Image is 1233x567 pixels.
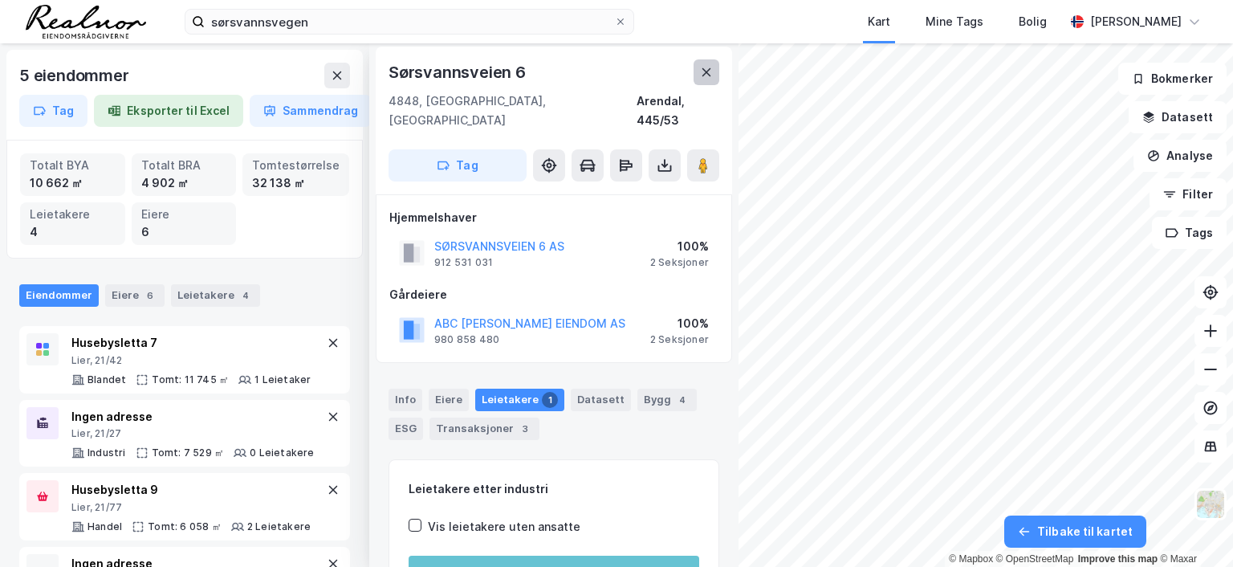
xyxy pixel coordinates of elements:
[926,12,983,31] div: Mine Tags
[1078,553,1158,565] a: Improve this map
[1133,140,1227,172] button: Analyse
[429,389,469,411] div: Eiere
[571,389,631,411] div: Datasett
[87,447,126,459] div: Industri
[434,333,499,346] div: 980 858 480
[650,314,709,333] div: 100%
[542,392,558,408] div: 1
[389,59,529,85] div: Sørsvannsveien 6
[637,389,697,411] div: Bygg
[429,418,539,440] div: Transaksjoner
[389,418,423,440] div: ESG
[30,157,116,174] div: Totalt BYA
[19,63,132,88] div: 5 eiendommer
[1195,489,1226,520] img: Z
[250,95,372,127] button: Sammendrag
[141,223,227,241] div: 6
[94,95,243,127] button: Eksporter til Excel
[389,149,527,182] button: Tag
[152,447,225,459] div: Tomt: 7 529 ㎡
[252,157,340,174] div: Tomtestørrelse
[650,333,709,346] div: 2 Seksjoner
[409,479,699,499] div: Leietakere etter industri
[1129,101,1227,133] button: Datasett
[152,373,229,386] div: Tomt: 11 745 ㎡
[1150,178,1227,210] button: Filter
[434,256,493,269] div: 912 531 031
[254,373,311,386] div: 1 Leietaker
[87,520,122,533] div: Handel
[1153,490,1233,567] div: Kontrollprogram for chat
[105,284,165,307] div: Eiere
[142,288,158,304] div: 6
[30,206,116,223] div: Leietakere
[141,206,227,223] div: Eiere
[19,284,99,307] div: Eiendommer
[30,174,116,192] div: 10 662 ㎡
[238,288,254,304] div: 4
[205,10,614,34] input: Søk på adresse, matrikkel, gårdeiere, leietakere eller personer
[1090,12,1182,31] div: [PERSON_NAME]
[71,480,311,500] div: Husebysletta 9
[868,12,890,31] div: Kart
[389,92,637,130] div: 4848, [GEOGRAPHIC_DATA], [GEOGRAPHIC_DATA]
[637,92,719,130] div: Arendal, 445/53
[171,284,260,307] div: Leietakere
[389,208,718,227] div: Hjemmelshaver
[996,553,1074,565] a: OpenStreetMap
[71,407,315,426] div: Ingen adresse
[1004,516,1146,548] button: Tilbake til kartet
[148,520,222,533] div: Tomt: 6 058 ㎡
[141,157,227,174] div: Totalt BRA
[87,373,126,386] div: Blandet
[475,389,564,411] div: Leietakere
[247,520,311,533] div: 2 Leietakere
[517,421,533,437] div: 3
[250,447,314,459] div: 0 Leietakere
[71,333,311,353] div: Husebysletta 7
[428,517,580,536] div: Vis leietakere uten ansatte
[1019,12,1047,31] div: Bolig
[71,501,311,514] div: Lier, 21/77
[252,174,340,192] div: 32 138 ㎡
[674,392,690,408] div: 4
[141,174,227,192] div: 4 902 ㎡
[389,285,718,304] div: Gårdeiere
[1118,63,1227,95] button: Bokmerker
[26,5,146,39] img: realnor-logo.934646d98de889bb5806.png
[389,389,422,411] div: Info
[71,427,315,440] div: Lier, 21/27
[650,256,709,269] div: 2 Seksjoner
[1153,490,1233,567] iframe: Chat Widget
[71,354,311,367] div: Lier, 21/42
[19,95,87,127] button: Tag
[1152,217,1227,249] button: Tags
[949,553,993,565] a: Mapbox
[650,237,709,256] div: 100%
[30,223,116,241] div: 4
